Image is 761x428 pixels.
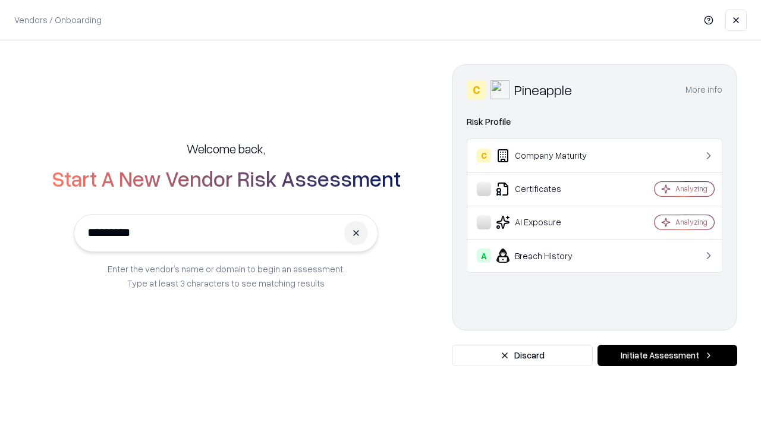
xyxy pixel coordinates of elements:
[477,149,491,163] div: C
[452,345,593,366] button: Discard
[108,262,345,290] p: Enter the vendor’s name or domain to begin an assessment. Type at least 3 characters to see match...
[490,80,510,99] img: Pineapple
[598,345,737,366] button: Initiate Assessment
[477,149,619,163] div: Company Maturity
[685,79,722,100] button: More info
[477,248,619,263] div: Breach History
[675,184,707,194] div: Analyzing
[187,140,265,157] h5: Welcome back,
[467,115,722,129] div: Risk Profile
[514,80,572,99] div: Pineapple
[675,217,707,227] div: Analyzing
[477,248,491,263] div: A
[52,166,401,190] h2: Start A New Vendor Risk Assessment
[477,182,619,196] div: Certificates
[467,80,486,99] div: C
[477,215,619,229] div: AI Exposure
[14,14,102,26] p: Vendors / Onboarding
